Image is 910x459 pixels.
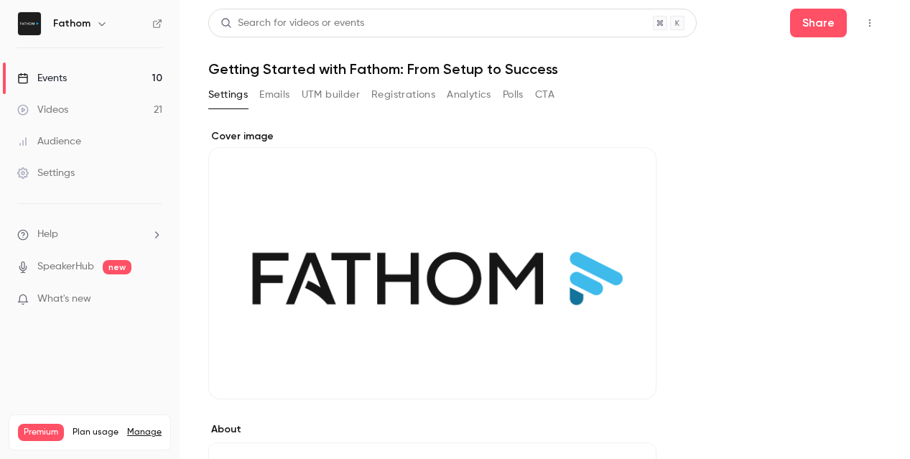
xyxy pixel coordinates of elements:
span: Premium [18,424,64,441]
div: Videos [17,103,68,117]
button: CTA [535,83,554,106]
button: UTM builder [302,83,360,106]
button: Share [790,9,847,37]
span: Help [37,227,58,242]
img: Fathom [18,12,41,35]
h6: Fathom [53,17,90,31]
li: help-dropdown-opener [17,227,162,242]
label: About [208,422,656,437]
h1: Getting Started with Fathom: From Setup to Success [208,60,881,78]
section: Cover image [208,129,656,399]
label: Cover image [208,129,656,144]
iframe: Noticeable Trigger [145,293,162,306]
span: What's new [37,292,91,307]
div: Settings [17,166,75,180]
button: Settings [208,83,248,106]
a: Manage [127,427,162,438]
button: Emails [259,83,289,106]
button: Analytics [447,83,491,106]
button: Registrations [371,83,435,106]
span: new [103,260,131,274]
div: Search for videos or events [220,16,364,31]
button: Polls [503,83,524,106]
a: SpeakerHub [37,259,94,274]
div: Events [17,71,67,85]
div: Audience [17,134,81,149]
span: Plan usage [73,427,119,438]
